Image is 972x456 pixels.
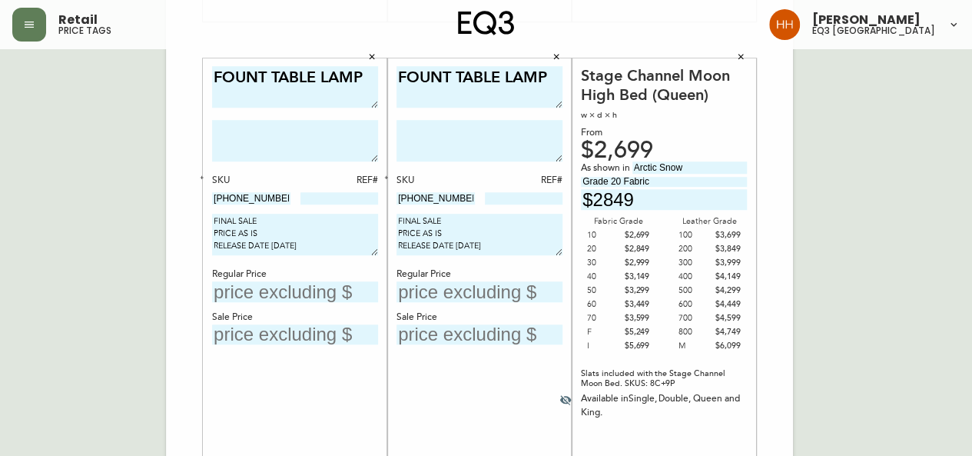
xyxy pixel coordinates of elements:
[58,26,111,35] h5: price tags
[769,9,800,40] img: 6b766095664b4c6b511bd6e414aa3971
[396,174,475,188] div: SKU
[396,268,562,281] div: Regular Price
[581,66,747,105] div: Stage Channel Moon High Bed (Queen)
[550,384,581,415] button: Show Slats
[581,161,632,175] span: As shown in
[212,311,378,325] div: Sale Price
[709,256,741,270] div: $3,999
[396,281,562,302] input: price excluding $
[396,325,562,345] input: price excluding $
[587,270,619,284] div: 40
[678,339,710,353] div: M
[300,174,379,188] div: REF#
[678,242,710,256] div: 200
[581,215,655,228] div: Fabric Grade
[709,242,741,256] div: $3,849
[812,26,935,35] h5: eq3 [GEOGRAPHIC_DATA]
[212,174,290,188] div: SKU
[619,242,650,256] div: $2,849
[619,325,650,339] div: $5,249
[812,14,921,26] span: [PERSON_NAME]
[212,214,378,255] textarea: FINAL SALE PRICE AS IS RELEASE DATE [DATE]
[709,270,741,284] div: $4,149
[709,228,741,242] div: $3,699
[632,161,747,174] input: fabric/leather and leg
[619,270,650,284] div: $3,149
[581,144,747,158] div: $2,699
[709,284,741,298] div: $4,299
[458,11,515,35] img: logo
[619,298,650,311] div: $3,449
[587,256,619,270] div: 30
[678,256,710,270] div: 300
[619,228,650,242] div: $2,699
[678,228,710,242] div: 100
[587,228,619,242] div: 10
[678,284,710,298] div: 500
[619,311,650,325] div: $3,599
[672,215,747,228] div: Leather Grade
[581,126,747,140] div: From
[619,256,650,270] div: $2,999
[678,270,710,284] div: 400
[485,174,563,188] div: REF#
[581,368,747,388] div: Slats included with the Stage Channel Moon Bed. SKUS: 8C+9P
[581,108,747,122] div: w × d × h
[212,268,378,281] div: Regular Price
[587,339,619,353] div: I
[587,242,619,256] div: 20
[619,339,650,353] div: $5,699
[212,281,378,302] input: price excluding $
[587,284,619,298] div: 50
[581,189,747,210] input: price excluding $
[58,14,98,26] span: Retail
[212,325,378,345] input: price excluding $
[587,298,619,311] div: 60
[587,325,619,339] div: F
[619,284,650,298] div: $3,299
[709,325,741,339] div: $4,749
[212,66,378,108] textarea: FOUNT TABLE LAMP
[396,66,562,108] textarea: FOUNT TABLE LAMP
[709,298,741,311] div: $4,449
[709,339,741,353] div: $6,099
[678,311,710,325] div: 700
[396,311,562,325] div: Sale Price
[587,311,619,325] div: 70
[581,392,747,420] div: Available in Single, Double, Queen and King.
[678,325,710,339] div: 800
[678,298,710,311] div: 600
[709,311,741,325] div: $4,599
[396,214,562,255] textarea: FINAL SALE PRICE AS IS RELEASE DATE [DATE]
